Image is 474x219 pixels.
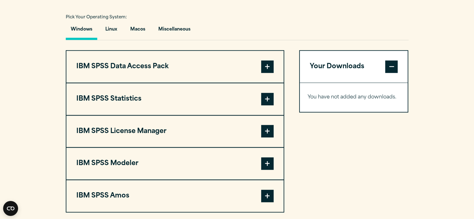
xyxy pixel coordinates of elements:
button: IBM SPSS Amos [66,180,284,212]
div: Your Downloads [300,83,408,112]
button: IBM SPSS Data Access Pack [66,51,284,83]
button: IBM SPSS License Manager [66,116,284,147]
button: IBM SPSS Statistics [66,83,284,115]
button: Windows [66,22,97,40]
button: IBM SPSS Modeler [66,148,284,179]
p: You have not added any downloads. [308,93,400,102]
button: Open CMP widget [3,201,18,216]
button: Miscellaneous [153,22,195,40]
button: Your Downloads [300,51,408,83]
button: Linux [100,22,122,40]
span: Pick Your Operating System: [66,15,127,19]
button: Macos [125,22,150,40]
